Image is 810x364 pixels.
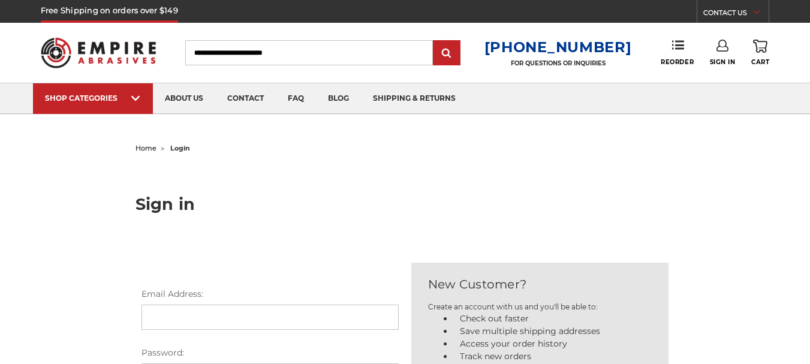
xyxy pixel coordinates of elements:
img: Empire Abrasives [41,30,156,75]
a: CONTACT US [703,6,769,23]
span: Cart [751,58,769,66]
li: Save multiple shipping addresses [453,325,652,338]
a: Reorder [661,40,694,65]
label: Password: [141,347,399,359]
input: Submit [435,41,459,65]
a: home [135,144,156,152]
a: blog [316,83,361,114]
h2: New Customer? [428,275,652,293]
a: contact [215,83,276,114]
a: [PHONE_NUMBER] [484,38,632,56]
h1: Sign in [135,196,675,212]
span: login [170,144,190,152]
div: SHOP CATEGORIES [45,94,141,103]
li: Track new orders [453,350,652,363]
li: Check out faster [453,312,652,325]
span: Sign In [710,58,736,66]
label: Email Address: [141,288,399,300]
a: shipping & returns [361,83,468,114]
a: about us [153,83,215,114]
a: Cart [751,40,769,66]
li: Access your order history [453,338,652,350]
span: Reorder [661,58,694,66]
a: faq [276,83,316,114]
p: Create an account with us and you'll be able to: [428,302,652,312]
p: FOR QUESTIONS OR INQUIRIES [484,59,632,67]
